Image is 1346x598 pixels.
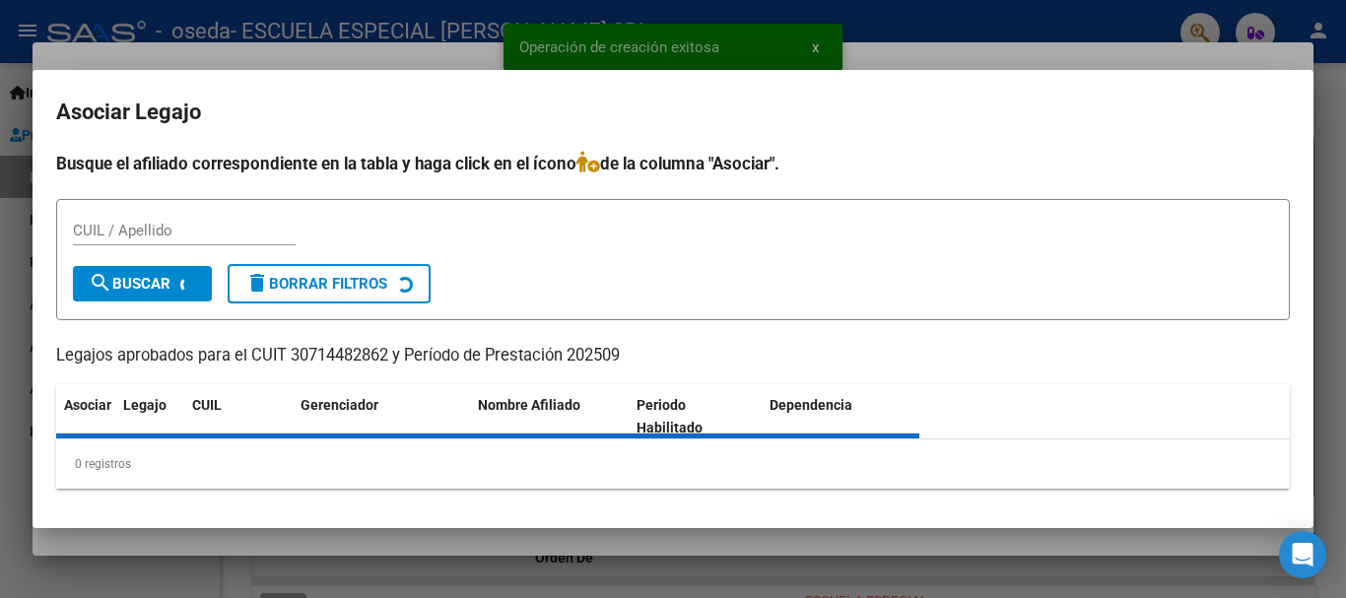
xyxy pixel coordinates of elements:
[245,271,269,295] mat-icon: delete
[64,397,111,413] span: Asociar
[123,397,167,413] span: Legajo
[115,384,184,449] datatable-header-cell: Legajo
[293,384,470,449] datatable-header-cell: Gerenciador
[89,271,112,295] mat-icon: search
[56,151,1290,176] h4: Busque el afiliado correspondiente en la tabla y haga click en el ícono de la columna "Asociar".
[637,397,703,435] span: Periodo Habilitado
[228,264,431,303] button: Borrar Filtros
[192,397,222,413] span: CUIL
[56,94,1290,131] h2: Asociar Legajo
[56,439,1290,489] div: 0 registros
[629,384,762,449] datatable-header-cell: Periodo Habilitado
[301,397,378,413] span: Gerenciador
[184,384,293,449] datatable-header-cell: CUIL
[56,344,1290,368] p: Legajos aprobados para el CUIT 30714482862 y Período de Prestación 202509
[762,384,920,449] datatable-header-cell: Dependencia
[478,397,580,413] span: Nombre Afiliado
[770,397,852,413] span: Dependencia
[470,384,629,449] datatable-header-cell: Nombre Afiliado
[89,275,170,293] span: Buscar
[73,266,212,301] button: Buscar
[56,384,115,449] datatable-header-cell: Asociar
[1279,531,1326,578] div: Open Intercom Messenger
[245,275,387,293] span: Borrar Filtros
